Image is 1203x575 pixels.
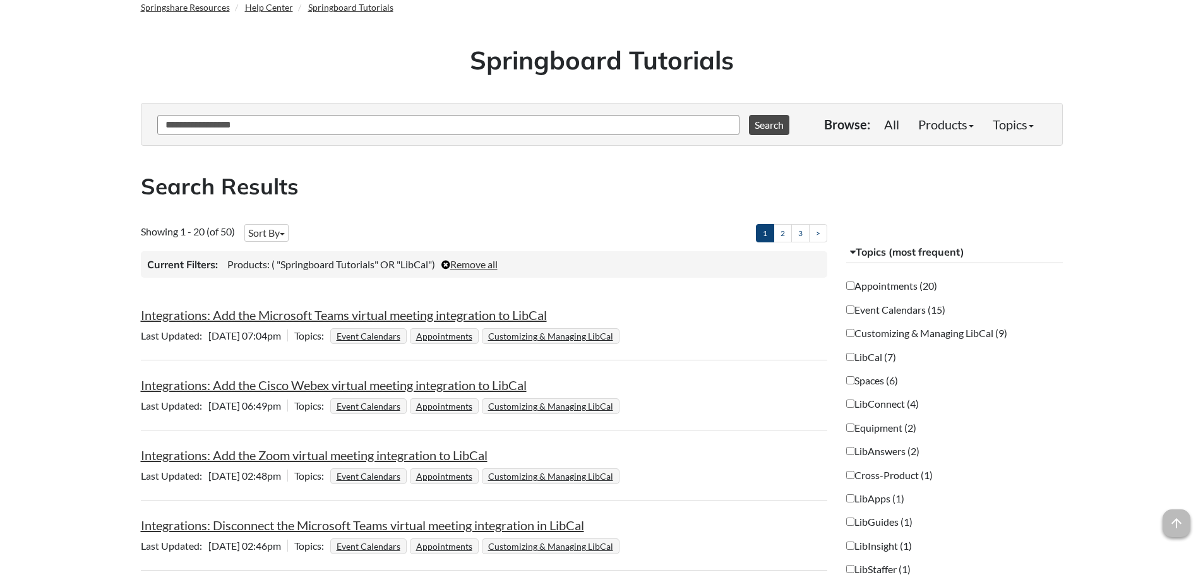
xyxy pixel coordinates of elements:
[486,327,615,345] a: Customizing & Managing LibCal
[227,258,270,270] span: Products:
[486,467,615,485] a: Customizing & Managing LibCal
[147,258,218,271] h3: Current Filters
[141,448,488,463] a: Integrations: Add the Zoom virtual meeting integration to LibCal
[150,42,1053,78] h1: Springboard Tutorials
[335,397,402,415] a: Event Calendars
[330,540,623,552] ul: Topics
[414,467,474,485] a: Appointments
[441,258,498,270] a: Remove all
[335,537,402,555] a: Event Calendars
[774,224,792,242] a: 2
[846,421,916,435] label: Equipment (2)
[846,305,854,314] input: Event Calendars (15)
[749,115,789,135] button: Search
[330,400,623,412] ul: Topics
[335,467,402,485] a: Event Calendars
[846,350,896,364] label: LibCal (7)
[824,116,870,133] p: Browse:
[141,329,208,341] span: Last Updated
[141,518,584,533] a: Integrations: Disconnect the Microsoft Teams virtual meeting integration in LibCal
[846,518,854,526] input: LibGuides (1)
[846,241,1063,264] button: Topics (most frequent)
[846,492,904,506] label: LibApps (1)
[983,112,1043,137] a: Topics
[846,376,854,384] input: Spaces (6)
[909,112,983,137] a: Products
[330,329,623,341] ul: Topics
[846,353,854,361] input: LibCal (7)
[809,224,827,242] a: >
[330,470,623,482] ul: Topics
[141,329,287,341] span: [DATE] 07:04pm
[846,565,854,573] input: LibStaffer (1)
[244,224,289,242] button: Sort By
[141,171,1063,202] h2: Search Results
[846,539,912,553] label: LibInsight (1)
[294,540,330,552] span: Topics
[846,444,919,458] label: LibAnswers (2)
[1163,511,1190,526] a: arrow_upward
[791,224,810,242] a: 3
[756,224,827,242] ul: Pagination of search results
[272,258,435,270] span: ( "Springboard Tutorials" OR "LibCal")
[846,515,913,529] label: LibGuides (1)
[141,307,547,323] a: Integrations: Add the Microsoft Teams virtual meeting integration to LibCal
[846,279,937,293] label: Appointments (20)
[846,326,1007,340] label: Customizing & Managing LibCal (9)
[846,400,854,408] input: LibConnect (4)
[141,400,287,412] span: [DATE] 06:49pm
[141,400,208,412] span: Last Updated
[1163,509,1190,537] span: arrow_upward
[486,537,615,555] a: Customizing & Managing LibCal
[294,329,330,341] span: Topics
[846,494,854,502] input: LibApps (1)
[245,2,293,13] a: Help Center
[308,2,393,13] a: Springboard Tutorials
[846,447,854,455] input: LibAnswers (2)
[846,468,933,482] label: Cross-Product (1)
[846,374,898,388] label: Spaces (6)
[486,397,615,415] a: Customizing & Managing LibCal
[846,397,919,411] label: LibConnect (4)
[756,224,774,242] a: 1
[846,542,854,550] input: LibInsight (1)
[335,327,402,345] a: Event Calendars
[141,540,208,552] span: Last Updated
[414,327,474,345] a: Appointments
[141,470,287,482] span: [DATE] 02:48pm
[294,470,330,482] span: Topics
[846,282,854,290] input: Appointments (20)
[846,329,854,337] input: Customizing & Managing LibCal (9)
[846,471,854,479] input: Cross-Product (1)
[141,540,287,552] span: [DATE] 02:46pm
[141,377,527,393] a: Integrations: Add the Cisco Webex virtual meeting integration to LibCal
[294,400,330,412] span: Topics
[846,424,854,432] input: Equipment (2)
[414,537,474,555] a: Appointments
[846,303,945,317] label: Event Calendars (15)
[141,470,208,482] span: Last Updated
[414,397,474,415] a: Appointments
[141,2,230,13] a: Springshare Resources
[141,225,235,237] span: Showing 1 - 20 (of 50)
[875,112,909,137] a: All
